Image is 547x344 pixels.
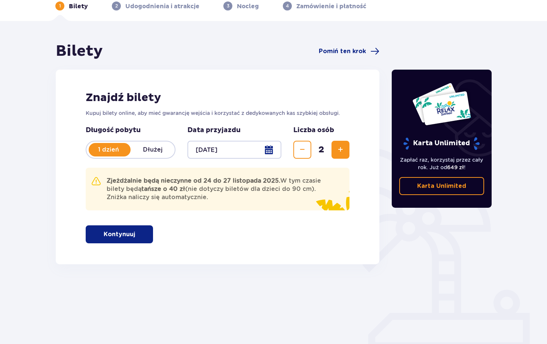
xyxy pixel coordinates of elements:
p: Udogodnienia i atrakcje [125,2,199,10]
p: 4 [286,3,289,9]
span: 649 zł [447,164,464,170]
span: 2 [313,144,330,155]
p: 3 [227,3,229,9]
p: Data przyjazdu [187,126,241,135]
div: 2Udogodnienia i atrakcje [112,1,199,10]
span: Pomiń ten krok [319,47,366,55]
p: Kupuj bilety online, aby mieć gwarancję wejścia i korzystać z dedykowanych kas szybkiej obsługi. [86,109,349,117]
strong: tańsze o 40 zł [141,185,185,192]
h2: Znajdź bilety [86,91,349,105]
p: Nocleg [237,2,259,10]
p: Bilety [69,2,88,10]
a: Pomiń ten krok [319,47,379,56]
div: 4Zamówienie i płatność [283,1,366,10]
button: Zwiększ [331,141,349,159]
button: Kontynuuj [86,225,153,243]
p: W tym czasie bilety będą (nie dotyczy biletów dla dzieci do 90 cm). Zniżka naliczy się automatycz... [107,177,326,201]
p: Dłużej [131,146,175,154]
h1: Bilety [56,42,103,61]
p: 2 [115,3,118,9]
a: Karta Unlimited [399,177,485,195]
p: Karta Unlimited [417,182,466,190]
button: Zmniejsz [293,141,311,159]
div: 3Nocleg [223,1,259,10]
p: Zamówienie i płatność [296,2,366,10]
p: 1 dzień [86,146,131,154]
p: Długość pobytu [86,126,175,135]
p: Kontynuuj [104,230,135,238]
div: 1Bilety [55,1,88,10]
img: Dwie karty całoroczne do Suntago z napisem 'UNLIMITED RELAX', na białym tle z tropikalnymi liśćmi... [412,82,471,126]
p: Liczba osób [293,126,334,135]
p: Zapłać raz, korzystaj przez cały rok. Już od ! [399,156,485,171]
strong: Zjeżdżalnie będą nieczynne od 24 do 27 listopada 2025. [107,177,280,184]
p: 1 [59,3,61,9]
p: Karta Unlimited [403,137,480,150]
